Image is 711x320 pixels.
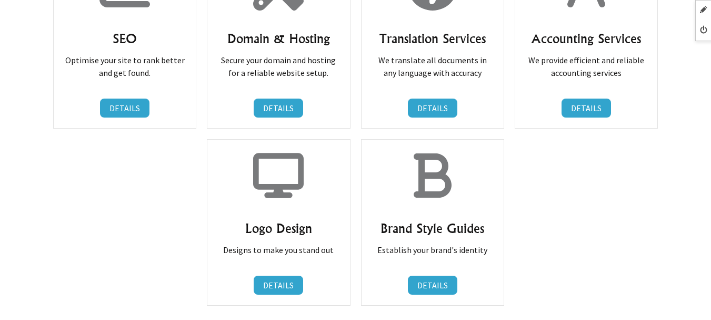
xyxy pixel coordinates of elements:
h3: Translation Services [372,30,493,47]
p: Optimise your site to rank better and get found. [64,54,185,79]
p: We provide efficient and reliable accounting services [526,54,647,79]
h3: Accounting Services [526,30,647,47]
a: DETAILS [562,99,611,118]
a: DETAILS [254,99,303,118]
a: DETAILS [408,99,457,118]
h3: Domain & Hosting [218,30,339,47]
h3: Brand Style Guides [372,220,493,237]
a: DETAILS [254,276,303,295]
h3: SEO [64,30,185,47]
p: Establish your brand's identity [372,244,493,256]
p: Secure your domain and hosting for a reliable website setup. [218,54,339,79]
a: DETAILS [100,99,149,118]
p: We translate all documents in any language with accuracy [372,54,493,79]
p: Designs to make you stand out [218,244,339,256]
a: DETAILS [408,276,457,295]
h3: Logo Design [218,220,339,237]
